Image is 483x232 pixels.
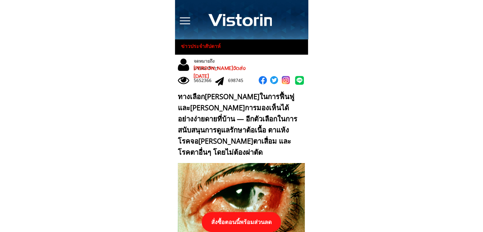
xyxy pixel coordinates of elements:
h3: ข่าวประจำสัปดาห์ [181,42,226,51]
p: สั่งซื้อตอนนี้พร้อมส่วนลด [202,212,281,232]
div: 5652366 [194,77,215,84]
span: [PERSON_NAME]จัดส่ง [DATE] [194,65,246,80]
div: จดหมายถึงบรรณาธิการ [194,58,239,72]
div: ทางเลือก[PERSON_NAME]ในการฟื้นฟูและ[PERSON_NAME]การมองเห็นได้อย่างง่ายดายที่บ้าน — อีกตัวเลือกในก... [178,91,302,158]
div: 698745 [228,77,249,84]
